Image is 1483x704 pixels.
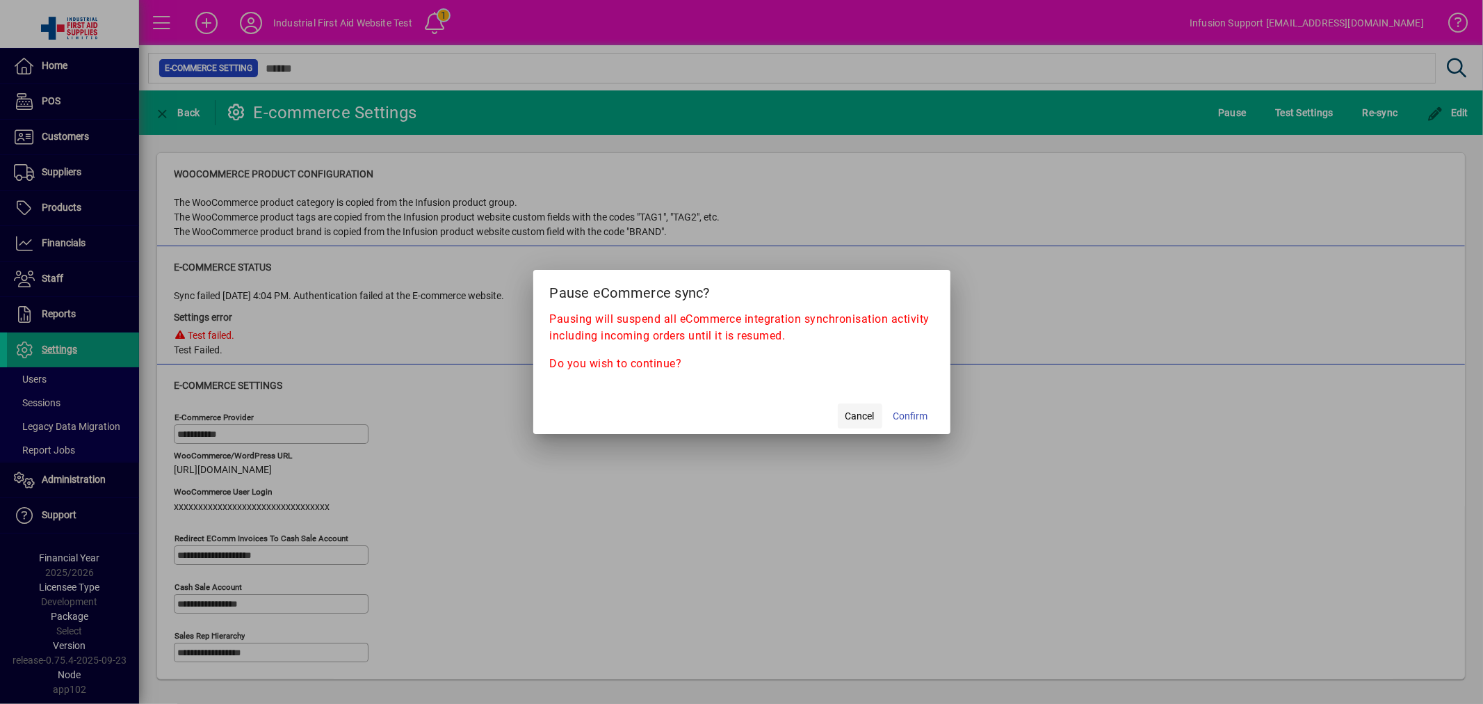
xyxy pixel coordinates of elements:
h2: Pause eCommerce sync? [533,270,950,310]
p: Pausing will suspend all eCommerce integration synchronisation activity including incoming orders... [550,311,934,344]
p: Do you wish to continue? [550,355,934,372]
span: Confirm [893,409,928,424]
button: Cancel [838,403,882,429]
button: Confirm [888,403,934,429]
span: Cancel [845,409,875,424]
